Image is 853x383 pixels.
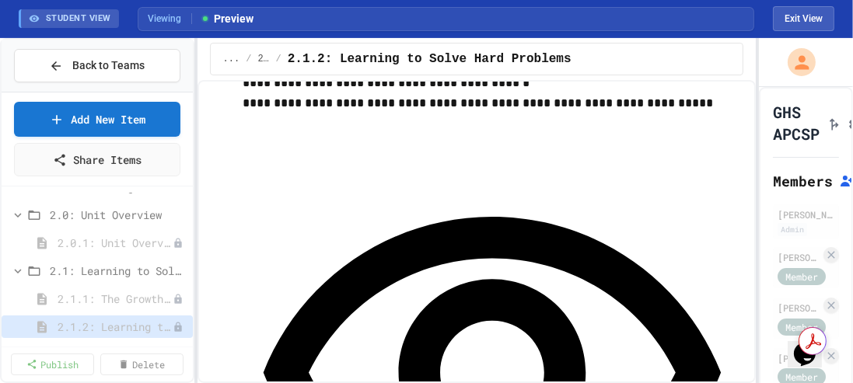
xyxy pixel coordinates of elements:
[788,321,837,367] iframe: chat widget
[778,207,834,221] div: [PERSON_NAME]
[11,353,94,375] a: Publish
[773,6,834,31] button: Exit student view
[58,235,173,251] span: 2.0.1: Unit Overview
[785,270,818,284] span: Member
[200,11,253,27] span: Preview
[257,53,269,65] span: 2.1: Learning to Solve Hard Problems
[58,319,173,335] span: 2.1.2: Learning to Solve Hard Problems
[14,102,180,137] a: Add New Item
[778,250,820,264] div: [PERSON_NAME]
[58,291,173,307] span: 2.1.1: The Growth Mindset
[46,12,111,26] span: STUDENT VIEW
[100,353,184,375] a: Delete
[778,351,820,365] div: [PERSON_NAME]
[778,301,820,315] div: [PERSON_NAME]
[276,53,281,65] span: /
[771,44,820,80] div: My Account
[785,320,818,334] span: Member
[72,57,145,74] span: Back to Teams
[50,207,187,223] span: 2.0: Unit Overview
[223,53,240,65] span: ...
[173,238,184,249] div: Unpublished
[50,263,187,279] span: 2.1: Learning to Solve Hard Problems
[173,294,184,305] div: Unpublished
[173,322,184,333] div: Unpublished
[14,49,180,82] button: Back to Teams
[288,50,572,68] span: 2.1.2: Learning to Solve Hard Problems
[773,170,833,192] h2: Members
[246,53,251,65] span: /
[773,101,820,144] h1: GHS APCSP
[778,223,807,236] div: Admin
[14,143,180,176] a: Share Items
[148,12,192,26] span: Viewing
[826,113,841,132] button: Click to see fork details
